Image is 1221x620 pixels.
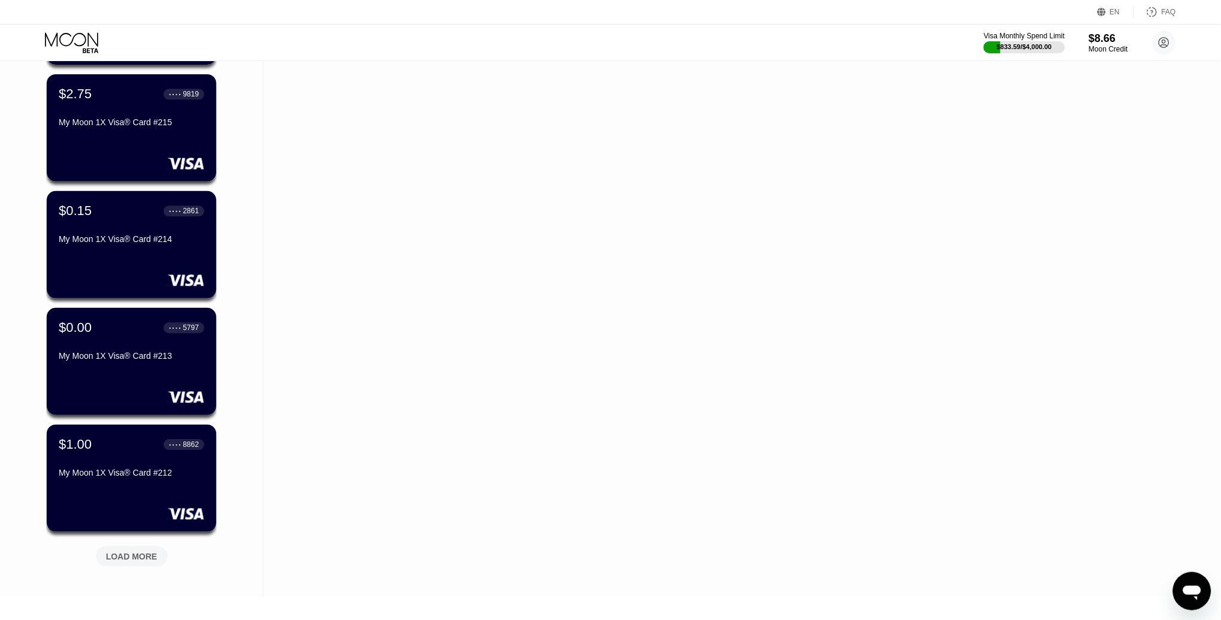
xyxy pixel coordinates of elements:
[47,74,216,182] div: $2.75● ● ● ●9819My Moon 1X Visa® Card #215
[1162,8,1176,16] div: FAQ
[1089,32,1128,45] div: $8.66
[47,191,216,298] div: $0.15● ● ● ●2861My Moon 1X Visa® Card #214
[169,326,181,329] div: ● ● ● ●
[59,117,204,127] div: My Moon 1X Visa® Card #215
[1110,8,1120,16] div: EN
[106,551,158,562] div: LOAD MORE
[183,440,199,449] div: 8862
[169,209,181,213] div: ● ● ● ●
[59,468,204,477] div: My Moon 1X Visa® Card #212
[997,43,1052,50] div: $833.59 / $4,000.00
[47,425,216,532] div: $1.00● ● ● ●8862My Moon 1X Visa® Card #212
[1089,45,1128,53] div: Moon Credit
[169,92,181,96] div: ● ● ● ●
[59,351,204,361] div: My Moon 1X Visa® Card #213
[59,437,92,452] div: $1.00
[59,203,92,219] div: $0.15
[169,443,181,446] div: ● ● ● ●
[1173,572,1211,610] iframe: Button to launch messaging window
[59,320,92,335] div: $0.00
[183,207,199,215] div: 2861
[1134,6,1176,18] div: FAQ
[984,32,1065,40] div: Visa Monthly Spend Limit
[47,308,216,415] div: $0.00● ● ● ●5797My Moon 1X Visa® Card #213
[59,234,204,244] div: My Moon 1X Visa® Card #214
[183,90,199,98] div: 9819
[59,86,92,102] div: $2.75
[87,542,177,567] div: LOAD MORE
[1089,32,1128,53] div: $8.66Moon Credit
[1098,6,1134,18] div: EN
[984,32,1065,53] div: Visa Monthly Spend Limit$833.59/$4,000.00
[183,323,199,332] div: 5797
